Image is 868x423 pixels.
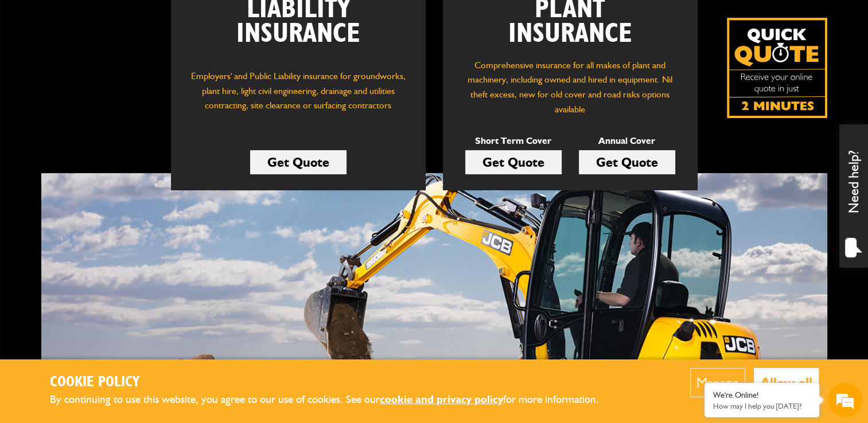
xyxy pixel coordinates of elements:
button: Manage [690,368,745,397]
div: Need help? [839,124,868,268]
a: cookie and privacy policy [380,393,503,406]
a: Get your insurance quote isn just 2-minutes [727,18,827,118]
input: Enter your last name [15,106,209,131]
p: Employers' and Public Liability insurance for groundworks, plant hire, light civil engineering, d... [188,69,408,124]
div: Minimize live chat window [188,6,216,33]
p: Comprehensive insurance for all makes of plant and machinery, including owned and hired in equipm... [460,58,680,116]
a: Get Quote [465,150,562,174]
img: Quick Quote [727,18,827,118]
em: Start Chat [156,332,208,348]
textarea: Type your message and hit 'Enter' [15,207,209,323]
p: By continuing to use this website, you agree to our use of cookies. See our for more information. [50,391,618,409]
a: Get Quote [250,150,347,174]
input: Enter your email address [15,140,209,165]
input: Enter your phone number [15,174,209,199]
p: How may I help you today? [713,402,811,410]
a: Get Quote [579,150,675,174]
div: We're Online! [713,390,811,400]
h2: Cookie Policy [50,374,618,391]
img: d_20077148190_company_1631870298795_20077148190 [20,64,48,80]
p: Short Term Cover [465,134,562,148]
p: Annual Cover [579,134,675,148]
button: Allow all [754,368,819,397]
div: Chat with us now [60,64,193,79]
